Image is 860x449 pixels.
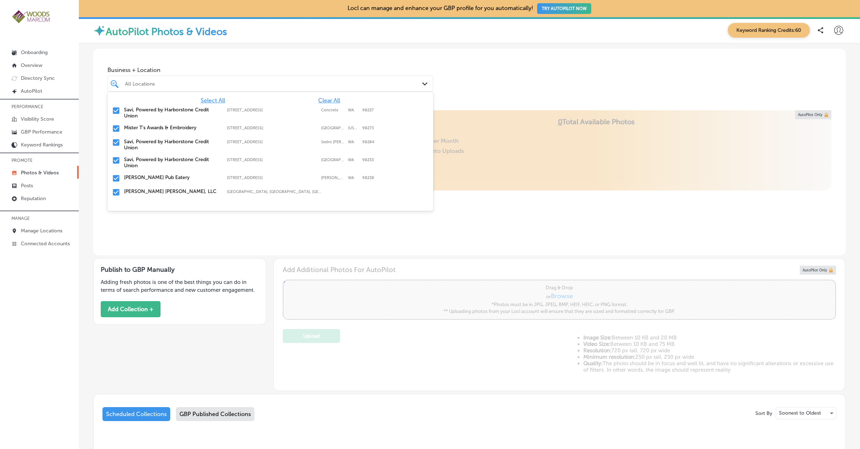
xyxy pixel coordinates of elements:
label: 2615 Old Hwy 99 South Road; [227,126,317,130]
label: WA [348,108,359,112]
label: Conway [321,175,344,180]
label: Savi, Powered by Harborstone Credit Union [124,156,220,169]
p: Reputation [21,195,46,202]
div: All Locations [125,81,423,87]
button: TRY AUTOPILOT NOW [537,3,591,14]
label: Concrete [321,108,344,112]
label: 1020 S. Burlington Blvd [227,158,317,162]
label: Washington [348,126,359,130]
p: Posts [21,183,33,189]
span: Business + Location [107,67,433,73]
label: WA [348,140,359,144]
p: Soonest to Oldest [779,410,821,416]
label: Skagit County, WA, USA | Whatcom County, WA, USA | Snohomish County, WA, USA [227,189,322,194]
label: 203 Ball Street [227,140,317,144]
img: 4a29b66a-e5ec-43cd-850c-b989ed1601aaLogo_Horizontal_BerryOlive_1000.jpg [11,9,51,24]
label: 98284 [362,140,374,144]
label: Mount Vernon [321,126,344,130]
img: autopilot-icon [93,24,106,37]
label: 98237 [362,108,374,112]
p: Manage Locations [21,228,62,234]
label: Burlington [321,158,344,162]
label: Woods MarCom, LLC [124,188,220,194]
label: 45872 Main Street [227,108,317,112]
div: Soonest to Oldest [776,407,836,419]
label: 98238 [362,175,374,180]
p: Photos & Videos [21,170,59,176]
button: Add Collection + [101,301,161,317]
label: 18611 Main Street [227,175,317,180]
p: Visibility Score [21,116,54,122]
p: Keyword Rankings [21,142,63,148]
div: GBP Published Collections [176,407,254,421]
div: Scheduled Collections [102,407,170,421]
label: Conway's Pub Eatery [124,174,220,180]
label: WA [348,158,359,162]
label: 98273 [362,126,374,130]
label: Savi, Powered by Harborstone Credit Union [124,107,220,119]
p: Connected Accounts [21,241,70,247]
h3: Publish to GBP Manually [101,266,259,274]
label: WA [348,175,359,180]
p: Overview [21,62,42,68]
p: Directory Sync [21,75,55,81]
p: Adding fresh photos is one of the best things you can do in terms of search performance and new c... [101,278,259,294]
p: GBP Performance [21,129,62,135]
p: AutoPilot [21,88,42,94]
label: Savi, Powered by Harborstone Credit Union [124,139,220,151]
span: Select All [201,97,225,104]
p: Sort By [755,410,772,416]
label: Mister T's Awards & Embroidery [124,125,220,131]
p: Onboarding [21,49,48,55]
span: Clear All [318,97,340,104]
span: Keyword Ranking Credits: 60 [728,23,810,38]
label: Sedro Woolley [321,140,344,144]
label: AutoPilot Photos & Videos [106,26,227,38]
label: 98233 [362,158,374,162]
